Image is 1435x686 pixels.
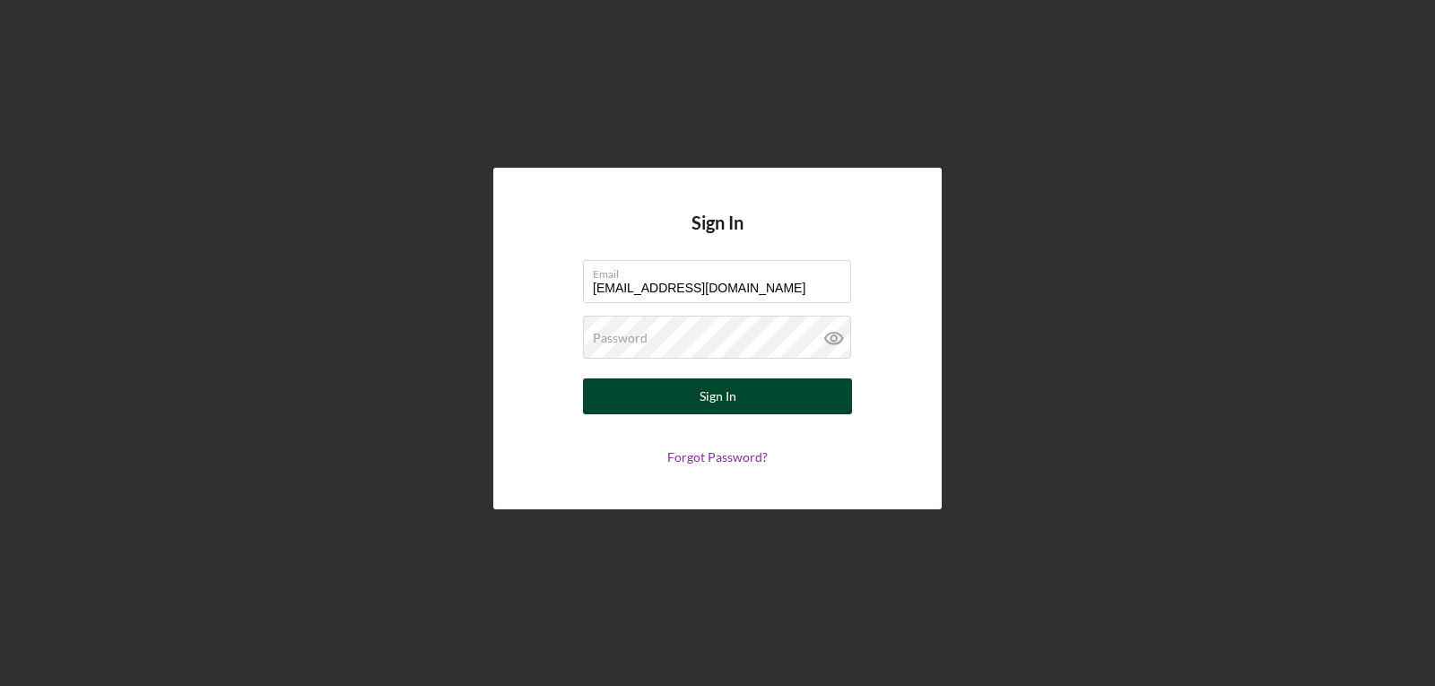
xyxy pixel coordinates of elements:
[691,213,744,260] h4: Sign In
[700,378,736,414] div: Sign In
[593,261,851,281] label: Email
[667,449,768,465] a: Forgot Password?
[583,378,852,414] button: Sign In
[593,331,648,345] label: Password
